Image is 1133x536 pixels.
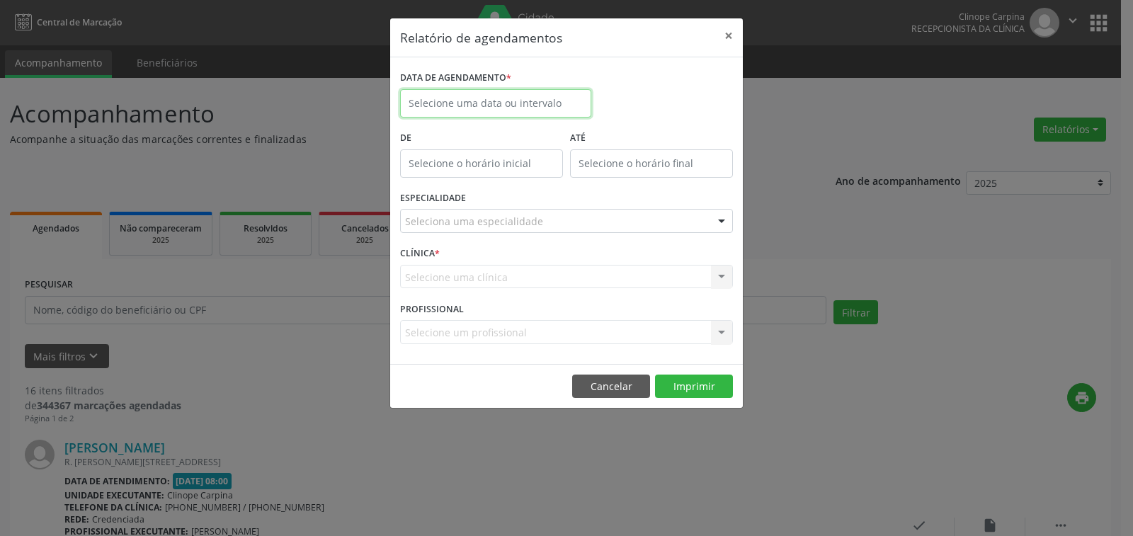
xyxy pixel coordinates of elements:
h5: Relatório de agendamentos [400,28,562,47]
button: Cancelar [572,375,650,399]
input: Selecione uma data ou intervalo [400,89,591,118]
label: PROFISSIONAL [400,298,464,320]
label: CLÍNICA [400,243,440,265]
button: Imprimir [655,375,733,399]
label: ATÉ [570,127,733,149]
label: ESPECIALIDADE [400,188,466,210]
button: Close [714,18,743,53]
input: Selecione o horário final [570,149,733,178]
span: Seleciona uma especialidade [405,214,543,229]
label: DATA DE AGENDAMENTO [400,67,511,89]
input: Selecione o horário inicial [400,149,563,178]
label: De [400,127,563,149]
